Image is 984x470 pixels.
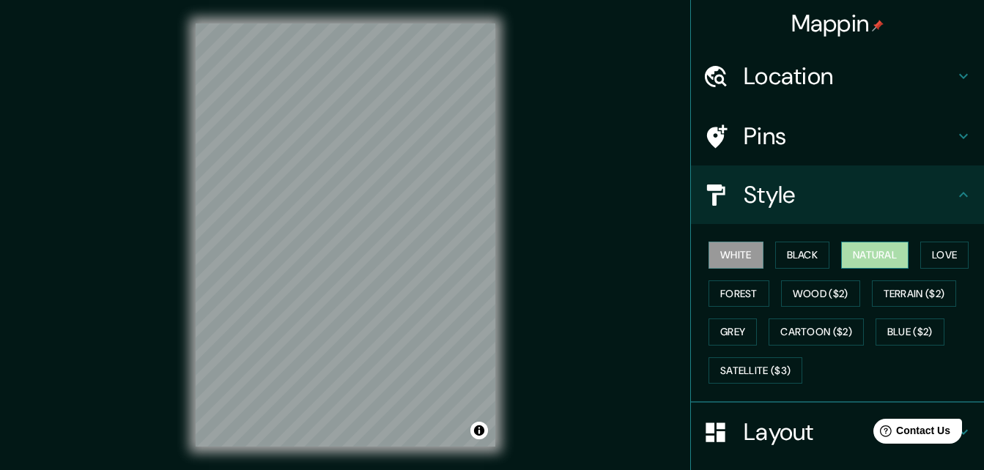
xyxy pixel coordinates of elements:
[769,318,864,346] button: Cartoon ($2)
[691,107,984,165] div: Pins
[791,9,884,38] h4: Mappin
[841,242,909,269] button: Natural
[709,357,802,384] button: Satellite ($3)
[744,417,955,447] h4: Layout
[196,23,495,447] canvas: Map
[744,122,955,151] h4: Pins
[691,165,984,224] div: Style
[691,47,984,105] div: Location
[920,242,969,269] button: Love
[854,413,968,454] iframe: Help widget launcher
[744,61,955,91] h4: Location
[709,318,757,346] button: Grey
[872,20,884,31] img: pin-icon.png
[781,280,860,307] button: Wood ($2)
[470,422,488,439] button: Toggle attribution
[709,280,769,307] button: Forest
[744,180,955,209] h4: Style
[691,403,984,461] div: Layout
[872,280,957,307] button: Terrain ($2)
[709,242,763,269] button: White
[876,318,944,346] button: Blue ($2)
[775,242,830,269] button: Black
